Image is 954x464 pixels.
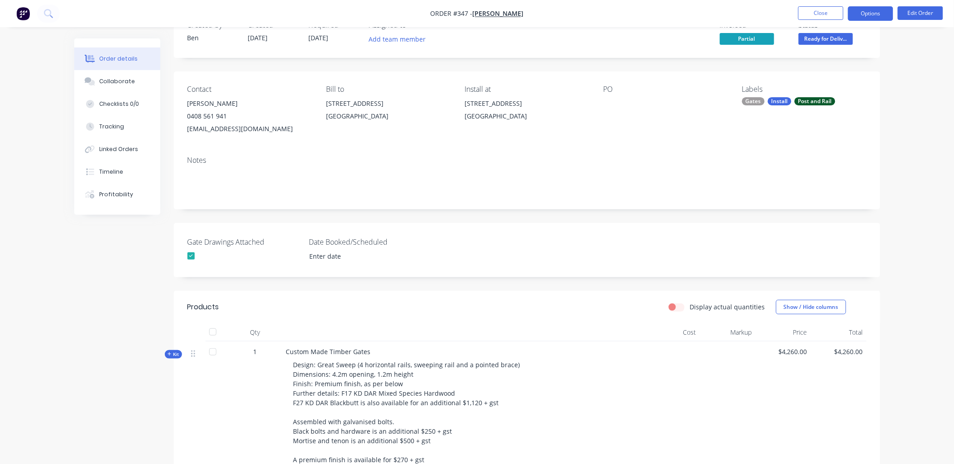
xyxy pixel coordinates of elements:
button: Show / Hide columns [776,300,846,314]
div: Status [799,21,867,29]
div: [GEOGRAPHIC_DATA] [326,110,450,123]
div: Timeline [99,168,123,176]
button: Profitability [74,183,160,206]
div: Products [187,302,219,312]
div: Required [309,21,359,29]
span: [DATE] [248,33,268,42]
div: Checklists 0/0 [99,100,139,108]
span: Custom Made Timber Gates [286,347,371,356]
img: Factory [16,7,30,20]
button: Collaborate [74,70,160,93]
button: Timeline [74,161,160,183]
div: Post and Rail [795,97,835,105]
div: [PERSON_NAME]0408 561 941[EMAIL_ADDRESS][DOMAIN_NAME] [187,97,312,135]
button: Linked Orders [74,138,160,161]
span: $4,260.00 [759,347,808,356]
div: Qty [228,323,283,341]
button: Options [848,6,893,21]
div: [STREET_ADDRESS][GEOGRAPHIC_DATA] [326,97,450,126]
div: Assigned to [369,21,460,29]
button: Order details [74,47,160,70]
div: [PERSON_NAME] [187,97,312,110]
button: Add team member [364,33,431,45]
span: Partial [720,33,774,44]
a: [PERSON_NAME] [473,9,524,18]
div: 0408 561 941 [187,110,312,123]
input: Enter date [303,250,416,263]
div: [GEOGRAPHIC_DATA] [465,110,589,123]
div: [STREET_ADDRESS] [326,97,450,110]
span: Kit [168,351,179,358]
button: Add team member [369,33,431,45]
div: Notes [187,156,867,165]
span: Ready for Deliv... [799,33,853,44]
div: Created [248,21,298,29]
div: Total [811,323,867,341]
button: Close [798,6,844,20]
div: Labels [742,85,866,94]
button: Checklists 0/0 [74,93,160,115]
button: Edit Order [898,6,943,20]
label: Display actual quantities [690,302,765,312]
div: Install [768,97,791,105]
div: [STREET_ADDRESS] [465,97,589,110]
div: Price [756,323,811,341]
div: [STREET_ADDRESS][GEOGRAPHIC_DATA] [465,97,589,126]
span: 1 [254,347,257,356]
div: Ben [187,33,237,43]
div: Invoiced [720,21,788,29]
div: Contact [187,85,312,94]
div: Tracking [99,123,124,131]
div: Markup [700,323,756,341]
div: Cost [645,323,700,341]
div: Kit [165,350,182,359]
button: Tracking [74,115,160,138]
div: Install at [465,85,589,94]
div: PO [604,85,728,94]
label: Date Booked/Scheduled [309,237,422,247]
div: Linked Orders [99,145,138,153]
div: Profitability [99,190,133,199]
div: Order details [99,55,138,63]
button: Ready for Deliv... [799,33,853,47]
div: Bill to [326,85,450,94]
span: Order #347 - [431,9,473,18]
label: Gate Drawings Attached [187,237,301,247]
div: Created by [187,21,237,29]
span: $4,260.00 [815,347,863,356]
span: [DATE] [309,33,329,42]
div: [EMAIL_ADDRESS][DOMAIN_NAME] [187,123,312,135]
div: Gates [742,97,765,105]
div: Collaborate [99,77,135,85]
